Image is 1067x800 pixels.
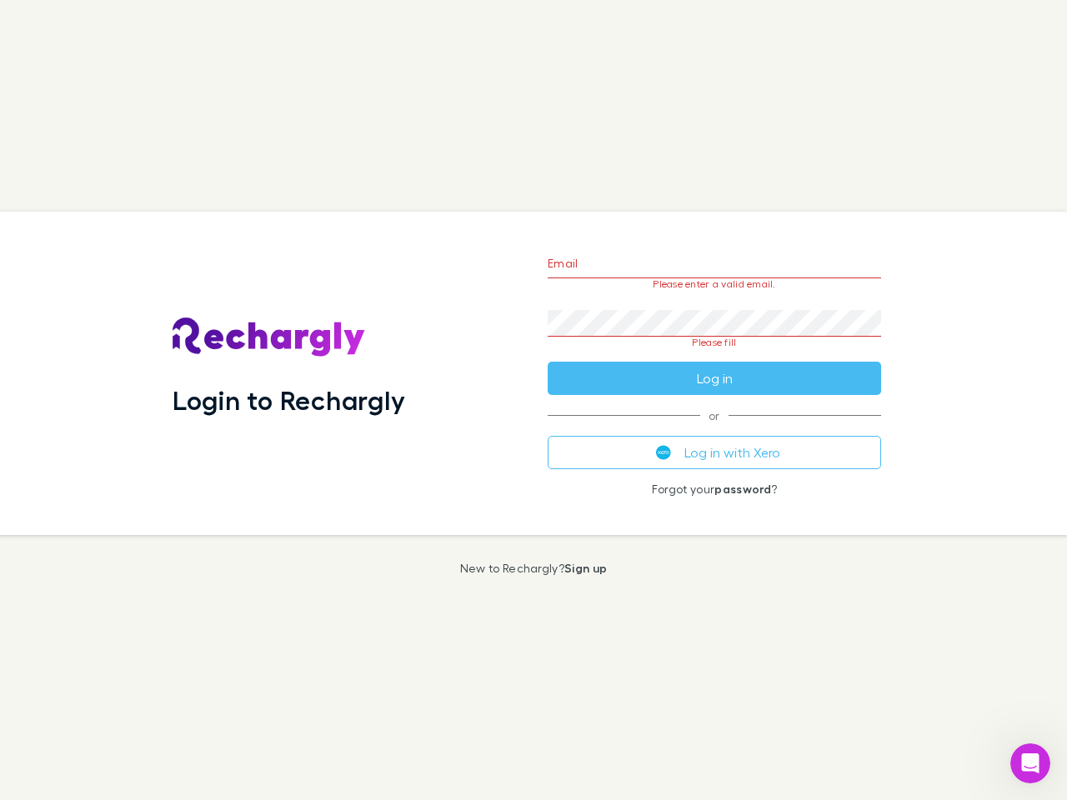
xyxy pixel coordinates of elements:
[1010,743,1050,783] iframe: Intercom live chat
[714,482,771,496] a: password
[656,445,671,460] img: Xero's logo
[548,482,881,496] p: Forgot your ?
[548,278,881,290] p: Please enter a valid email.
[173,317,366,357] img: Rechargly's Logo
[564,561,607,575] a: Sign up
[548,337,881,348] p: Please fill
[548,415,881,416] span: or
[548,362,881,395] button: Log in
[173,384,405,416] h1: Login to Rechargly
[548,436,881,469] button: Log in with Xero
[460,562,608,575] p: New to Rechargly?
